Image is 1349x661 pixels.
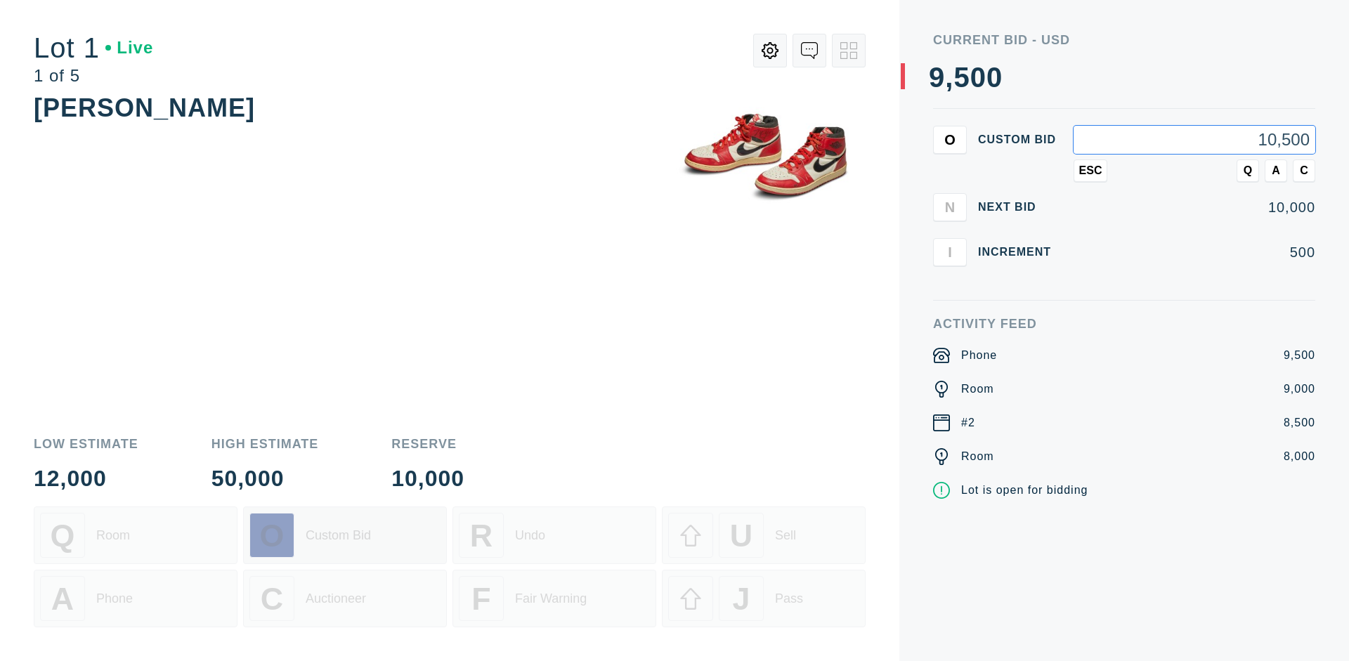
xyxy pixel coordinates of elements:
button: USell [662,506,866,564]
div: Lot is open for bidding [961,482,1088,499]
div: , [945,63,953,344]
button: RUndo [452,506,656,564]
button: ESC [1074,159,1107,182]
span: O [260,518,285,554]
div: Current Bid - USD [933,34,1315,46]
span: C [261,581,283,617]
button: O [933,126,967,154]
button: I [933,238,967,266]
div: 10,000 [391,467,464,490]
span: Q [1244,164,1252,177]
span: A [1272,164,1280,177]
span: C [1300,164,1308,177]
div: Undo [515,528,545,543]
button: Q [1237,159,1259,182]
div: Custom bid [978,134,1062,145]
div: [PERSON_NAME] [34,93,255,122]
button: JPass [662,570,866,627]
button: A [1265,159,1287,182]
div: 9 [929,63,945,91]
span: I [948,244,952,260]
div: 0 [986,63,1003,91]
div: #2 [961,414,975,431]
div: 9,000 [1284,381,1315,398]
div: 12,000 [34,467,138,490]
div: Fair Warning [515,591,587,606]
div: 8,500 [1284,414,1315,431]
div: Increment [978,247,1062,258]
div: Phone [96,591,133,606]
button: FFair Warning [452,570,656,627]
div: 5 [953,63,970,91]
span: F [471,581,490,617]
span: ESC [1079,164,1102,177]
div: Low Estimate [34,438,138,450]
div: 0 [970,63,986,91]
div: Custom Bid [306,528,371,543]
div: Room [961,381,994,398]
span: J [732,581,750,617]
div: Room [961,448,994,465]
button: QRoom [34,506,237,564]
div: 9,500 [1284,347,1315,364]
div: Reserve [391,438,464,450]
button: OCustom Bid [243,506,447,564]
div: High Estimate [211,438,319,450]
span: O [944,131,956,148]
div: 1 of 5 [34,67,153,84]
div: Pass [775,591,803,606]
div: Activity Feed [933,318,1315,330]
div: Phone [961,347,997,364]
div: Live [105,39,153,56]
button: C [1293,159,1315,182]
div: 500 [1074,245,1315,259]
div: Auctioneer [306,591,366,606]
div: 50,000 [211,467,319,490]
button: N [933,193,967,221]
span: U [730,518,752,554]
div: 8,000 [1284,448,1315,465]
span: Q [51,518,75,554]
div: Lot 1 [34,34,153,62]
div: Room [96,528,130,543]
button: APhone [34,570,237,627]
span: A [51,581,74,617]
div: Next Bid [978,202,1062,213]
button: CAuctioneer [243,570,447,627]
span: R [470,518,493,554]
div: 10,000 [1074,200,1315,214]
div: Sell [775,528,796,543]
span: N [945,199,955,215]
